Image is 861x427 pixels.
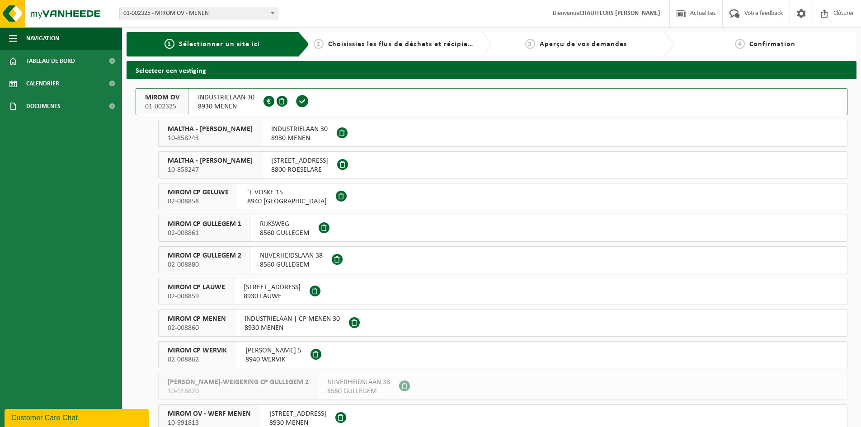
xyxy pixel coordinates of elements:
span: 3 [525,39,535,49]
h2: Selecteer een vestiging [127,61,856,79]
span: 02-008859 [168,292,225,301]
span: MIROM CP MENEN [168,314,226,324]
span: 8930 LAUWE [244,292,301,301]
span: 8930 MENEN [198,102,254,111]
span: 8940 WERVIK [245,355,301,364]
span: NIJVERHEIDSLAAN 38 [327,378,390,387]
button: MIROM CP MENEN 02-008860 INDUSTRIELAAN | CP MENEN 308930 MENEN [158,310,847,337]
span: 01-002325 - MIROM OV - MENEN [120,7,277,20]
span: MALTHA - [PERSON_NAME] [168,156,253,165]
span: 01-002325 [145,102,179,111]
span: 'T VOSKE 15 [247,188,327,197]
iframe: chat widget [5,407,151,427]
span: 02-008861 [168,229,241,238]
span: MIROM OV - WERF MENEN [168,409,251,418]
span: 8560 GULLEGEM [327,387,390,396]
span: MIROM CP GULLEGEM 2 [168,251,241,260]
span: 8560 GULLEGEM [260,229,310,238]
span: Sélectionner un site ici [179,41,260,48]
span: 02-008858 [168,197,229,206]
span: Tableau de bord [26,50,75,72]
span: 8940 [GEOGRAPHIC_DATA] [247,197,327,206]
span: MIROM CP WERVIK [168,346,227,355]
span: NIJVERHEIDSLAAN 38 [260,251,323,260]
span: 8930 MENEN [271,134,328,143]
span: INDUSTRIELAAN 30 [198,93,254,102]
span: [PERSON_NAME] 5 [245,346,301,355]
span: 4 [735,39,745,49]
span: [PERSON_NAME]-WEIGERING CP GULLEGEM 2 [168,378,309,387]
span: 1 [165,39,174,49]
span: Documents [26,95,61,117]
button: MIROM CP WERVIK 02-008862 [PERSON_NAME] 58940 WERVIK [158,341,847,368]
span: [STREET_ADDRESS] [271,156,328,165]
span: RIJKSWEG [260,220,310,229]
span: Aperçu de vos demandes [540,41,627,48]
span: 10-858243 [168,134,253,143]
span: 10-916820 [168,387,309,396]
button: MALTHA - [PERSON_NAME] 10-858247 [STREET_ADDRESS]8800 ROESELARE [158,151,847,178]
span: INDUSTRIELAAN 30 [271,125,328,134]
span: MIROM OV [145,93,179,102]
button: MIROM CP LAUWE 02-008859 [STREET_ADDRESS]8930 LAUWE [158,278,847,305]
button: MIROM CP GULLEGEM 1 02-008861 RIJKSWEG8560 GULLEGEM [158,215,847,242]
span: MIROM CP GULLEGEM 1 [168,220,241,229]
button: MIROM OV 01-002325 INDUSTRIELAAN 308930 MENEN [136,88,847,115]
span: MALTHA - [PERSON_NAME] [168,125,253,134]
span: 02-008880 [168,260,241,269]
strong: CHAUFFEURS [PERSON_NAME] [579,10,660,17]
button: MALTHA - [PERSON_NAME] 10-858243 INDUSTRIELAAN 308930 MENEN [158,120,847,147]
span: Calendrier [26,72,59,95]
span: 8800 ROESELARE [271,165,328,174]
span: [STREET_ADDRESS] [244,283,301,292]
span: Navigation [26,27,59,50]
span: MIROM CP LAUWE [168,283,225,292]
span: 02-008860 [168,324,226,333]
span: 8930 MENEN [245,324,340,333]
span: 10-858247 [168,165,253,174]
span: MIROM CP GELUWE [168,188,229,197]
span: 02-008862 [168,355,227,364]
span: [STREET_ADDRESS] [269,409,326,418]
button: MIROM CP GULLEGEM 2 02-008880 NIJVERHEIDSLAAN 388560 GULLEGEM [158,246,847,273]
span: 8560 GULLEGEM [260,260,323,269]
span: Confirmation [749,41,795,48]
button: MIROM CP GELUWE 02-008858 'T VOSKE 158940 [GEOGRAPHIC_DATA] [158,183,847,210]
span: Choisissiez les flux de déchets et récipients [328,41,479,48]
span: 01-002325 - MIROM OV - MENEN [119,7,278,20]
span: INDUSTRIELAAN | CP MENEN 30 [245,314,340,324]
span: 2 [314,39,324,49]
